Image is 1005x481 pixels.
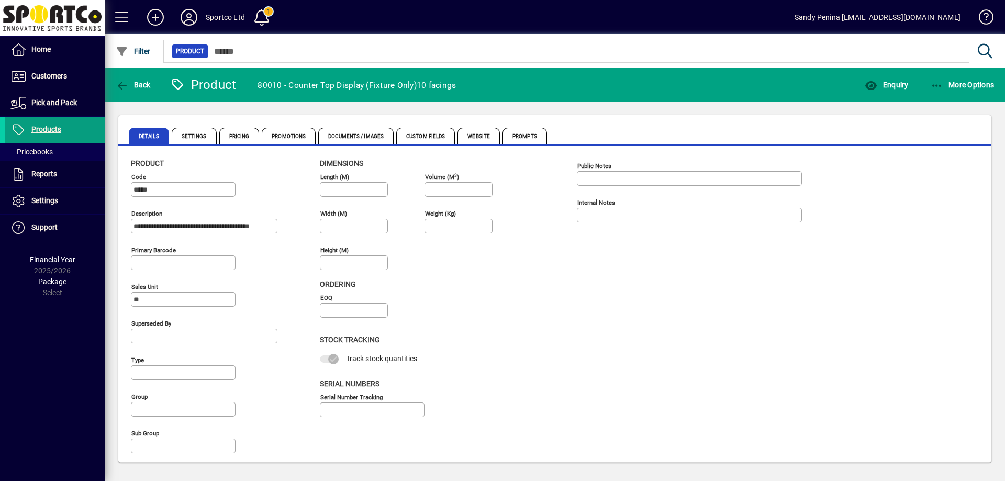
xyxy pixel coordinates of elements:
span: Website [457,128,500,144]
span: Pricebooks [10,148,53,156]
a: Settings [5,188,105,214]
button: Add [139,8,172,27]
span: More Options [931,81,995,89]
span: Products [31,125,61,133]
mat-label: Public Notes [577,162,611,170]
mat-label: Group [131,393,148,400]
mat-label: Sub group [131,430,159,437]
a: Home [5,37,105,63]
span: Package [38,277,66,286]
mat-label: Internal Notes [577,199,615,206]
mat-label: Sales unit [131,283,158,290]
span: Dimensions [320,159,363,167]
div: Product [170,76,237,93]
a: Reports [5,161,105,187]
span: Track stock quantities [346,354,417,363]
mat-label: Volume (m ) [425,173,459,181]
button: Enquiry [862,75,911,94]
mat-label: Width (m) [320,210,347,217]
span: Home [31,45,51,53]
button: Back [113,75,153,94]
span: Ordering [320,280,356,288]
span: Prompts [502,128,547,144]
span: Enquiry [865,81,908,89]
a: Customers [5,63,105,90]
div: Sandy Penina [EMAIL_ADDRESS][DOMAIN_NAME] [795,9,961,26]
span: Reports [31,170,57,178]
mat-label: Weight (Kg) [425,210,456,217]
mat-label: EOQ [320,294,332,301]
span: Serial Numbers [320,379,379,388]
a: Support [5,215,105,241]
span: Documents / Images [318,128,394,144]
mat-label: Type [131,356,144,364]
span: Settings [172,128,217,144]
span: Details [129,128,169,144]
span: Settings [31,196,58,205]
span: Filter [116,47,151,55]
span: Product [176,46,204,57]
span: Support [31,223,58,231]
mat-label: Serial Number tracking [320,393,383,400]
mat-label: Description [131,210,162,217]
button: More Options [928,75,997,94]
span: Customers [31,72,67,80]
span: Stock Tracking [320,335,380,344]
div: 80010 - Counter Top Display (Fixture Only)10 facings [258,77,456,94]
span: Pricing [219,128,260,144]
a: Pick and Pack [5,90,105,116]
mat-label: Superseded by [131,320,171,327]
button: Filter [113,42,153,61]
a: Pricebooks [5,143,105,161]
span: Financial Year [30,255,75,264]
sup: 3 [454,172,457,177]
span: Product [131,159,164,167]
span: Custom Fields [396,128,455,144]
mat-label: Primary barcode [131,247,176,254]
span: Pick and Pack [31,98,77,107]
span: Back [116,81,151,89]
app-page-header-button: Back [105,75,162,94]
button: Profile [172,8,206,27]
mat-label: Height (m) [320,247,349,254]
span: Promotions [262,128,316,144]
mat-label: Length (m) [320,173,349,181]
a: Knowledge Base [971,2,992,36]
mat-label: Code [131,173,146,181]
div: Sportco Ltd [206,9,245,26]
